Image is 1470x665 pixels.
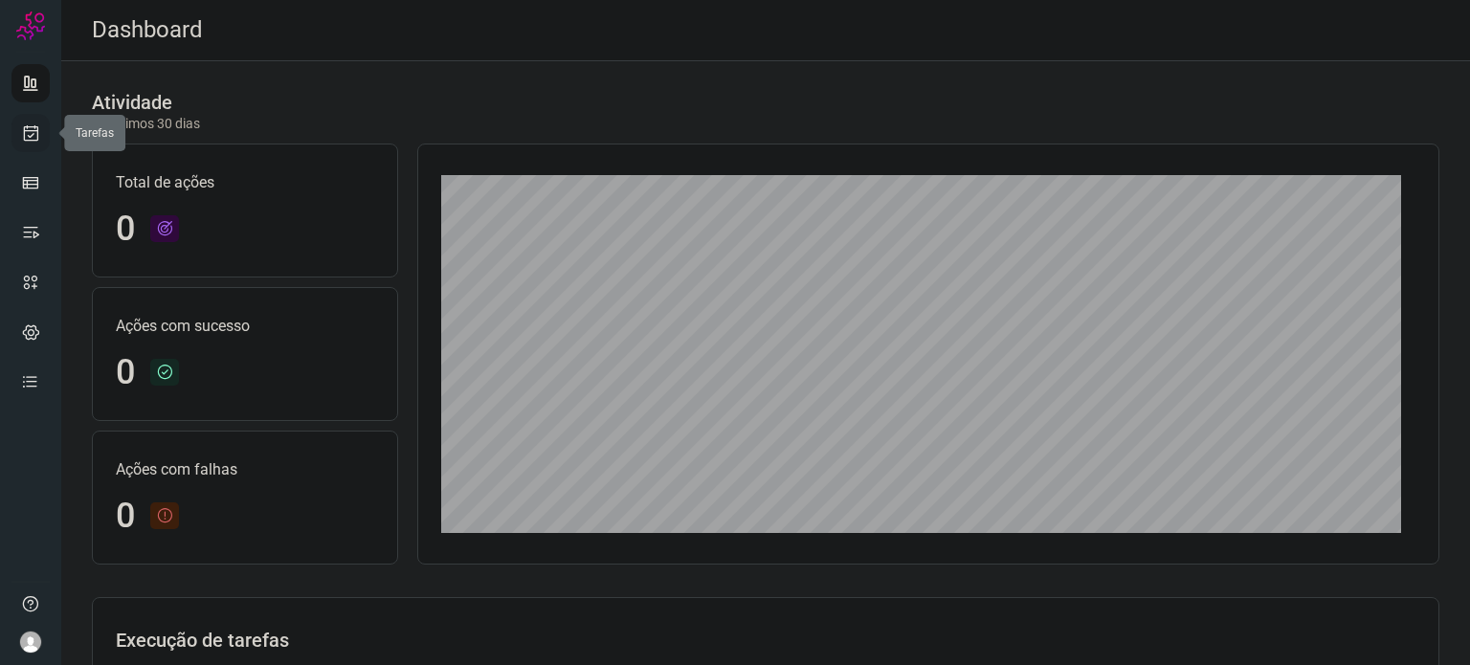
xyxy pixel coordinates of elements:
h3: Execução de tarefas [116,629,1415,652]
h1: 0 [116,496,135,537]
p: Últimos 30 dias [92,114,200,134]
p: Ações com falhas [116,458,374,481]
span: Tarefas [76,126,114,140]
h3: Atividade [92,91,172,114]
p: Ações com sucesso [116,315,374,338]
img: Logo [16,11,45,40]
p: Total de ações [116,171,374,194]
img: avatar-user-boy.jpg [19,631,42,654]
h1: 0 [116,352,135,393]
h1: 0 [116,209,135,250]
h2: Dashboard [92,16,203,44]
